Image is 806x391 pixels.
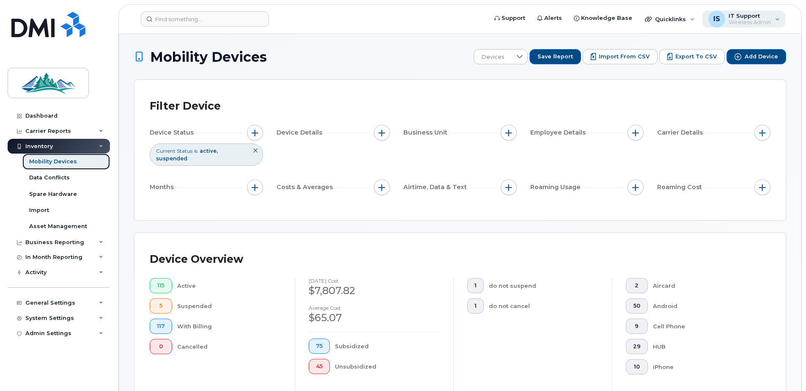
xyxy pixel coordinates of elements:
div: $65.07 [309,311,440,325]
span: suspended [156,155,187,162]
span: Employee Details [530,128,588,137]
span: 45 [316,363,323,370]
span: 0 [157,343,165,350]
span: 75 [316,343,323,350]
h4: [DATE] cost [309,278,440,284]
span: Roaming Usage [530,183,583,192]
div: Subsidized [335,339,440,354]
button: 1 [467,278,484,293]
button: 2 [626,278,648,293]
div: Filter Device [150,95,221,117]
button: 115 [150,278,172,293]
button: Export to CSV [659,49,725,64]
button: Save Report [529,49,581,64]
span: Mobility Devices [150,50,267,64]
button: 50 [626,298,648,314]
button: 0 [150,339,172,354]
span: 50 [633,303,641,309]
span: 2 [633,282,641,289]
span: Add Device [745,53,778,61]
span: 5 [157,303,165,309]
div: Android [653,298,757,314]
div: Unsubsidized [335,359,440,374]
span: Costs & Averages [277,183,335,192]
span: Device Details [277,128,325,137]
div: With Billing [177,319,282,334]
button: 75 [309,339,330,354]
span: Save Report [537,53,573,61]
div: do not suspend [489,278,599,293]
span: 117 [157,323,165,330]
span: 29 [633,343,641,350]
div: Active [177,278,282,293]
span: 1 [474,282,477,289]
button: Import from CSV [583,49,658,64]
span: Roaming Cost [657,183,705,192]
button: 45 [309,359,330,374]
div: HUB [653,339,757,354]
button: 10 [626,359,648,374]
span: Devices [474,50,512,65]
div: do not cancel [489,298,599,314]
div: iPhone [653,359,757,374]
span: Airtime, Data & Text [403,183,469,192]
div: Aircard [653,278,757,293]
div: Cancelled [177,339,282,354]
span: is [194,147,197,154]
button: 29 [626,339,648,354]
button: 5 [150,298,172,314]
span: Current Status [156,147,192,154]
div: Cell Phone [653,319,757,334]
span: Months [150,183,176,192]
button: 9 [626,319,648,334]
button: 1 [467,298,484,314]
div: Device Overview [150,248,243,270]
span: 1 [474,303,477,309]
span: Export to CSV [675,53,717,61]
span: Device Status [150,128,196,137]
span: Import from CSV [599,53,650,61]
h4: Average cost [309,305,440,311]
span: Business Unit [403,128,450,137]
span: 115 [157,282,165,289]
button: 117 [150,319,172,334]
button: Add Device [726,49,786,64]
span: Carrier Details [657,128,705,137]
span: 9 [633,323,641,330]
div: Suspended [177,298,282,314]
div: $7,807.82 [309,284,440,298]
span: active [200,148,218,154]
span: 10 [633,363,641,370]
